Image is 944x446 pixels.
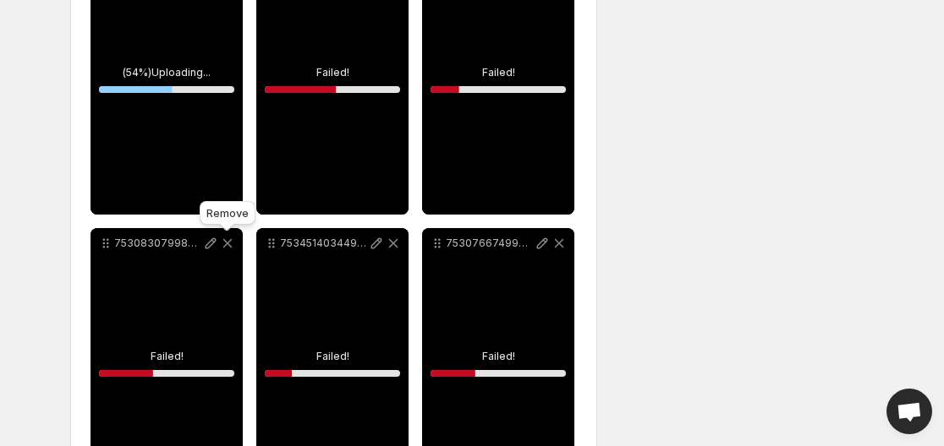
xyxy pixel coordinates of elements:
[114,237,202,250] p: 7530830799843675406
[446,237,534,250] p: 7530766749961063693
[280,237,368,250] p: 7534514034498866463
[886,389,932,434] div: Open chat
